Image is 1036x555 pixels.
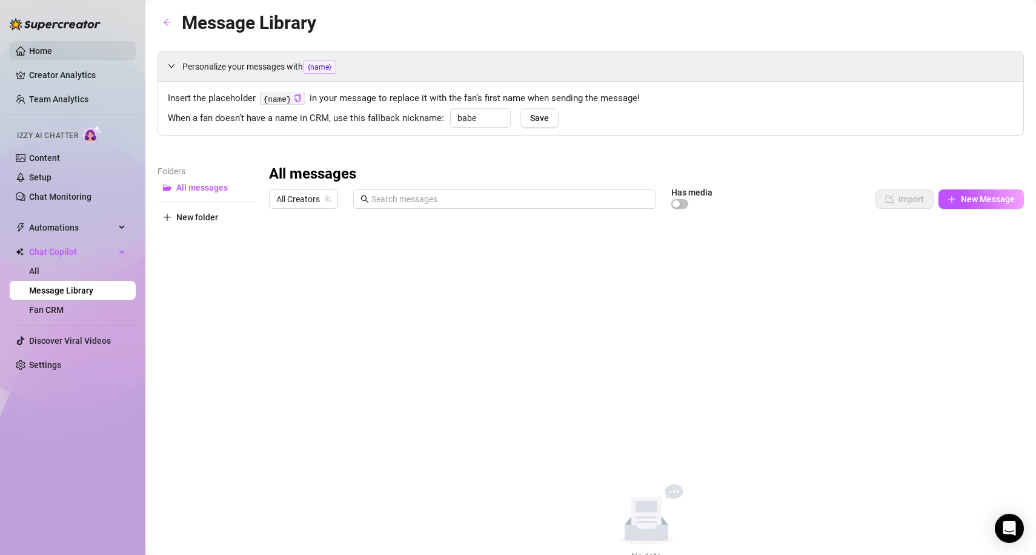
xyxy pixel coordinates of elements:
[182,8,316,37] article: Message Library
[371,192,649,206] input: Search messages
[520,108,559,128] button: Save
[29,218,115,237] span: Automations
[158,208,254,227] button: New folder
[29,94,88,104] a: Team Analytics
[948,195,956,203] span: plus
[29,360,61,370] a: Settings
[163,18,171,27] span: arrow-left
[294,94,302,102] span: copy
[17,130,78,142] span: Izzy AI Chatter
[961,194,1015,204] span: New Message
[875,189,934,209] button: Import
[276,190,331,208] span: All Creators
[29,153,60,163] a: Content
[324,195,331,203] span: team
[168,111,444,126] span: When a fan doesn’t have a name in CRM, use this fallback nickname:
[176,212,218,222] span: New folder
[29,46,52,56] a: Home
[29,192,91,202] a: Chat Monitoring
[29,172,51,182] a: Setup
[303,61,336,74] span: {name}
[168,91,1014,106] span: Insert the placeholder in your message to replace it with the fan’s first name when sending the m...
[168,62,175,70] span: expanded
[163,183,171,192] span: folder-open
[29,336,111,346] a: Discover Viral Videos
[176,183,228,192] span: All messages
[294,94,302,103] button: Click to Copy
[938,189,1024,209] button: New Message
[530,113,549,123] span: Save
[158,178,254,197] button: All messages
[29,242,115,261] span: Chat Copilot
[260,93,305,105] code: {name}
[163,213,171,222] span: plus
[995,514,1024,543] div: Open Intercom Messenger
[29,65,126,85] a: Creator Analytics
[16,248,24,256] img: Chat Copilot
[158,165,254,178] article: Folders
[671,189,712,196] article: Has media
[29,286,93,295] a: Message Library
[269,165,356,184] h3: All messages
[83,125,102,143] img: AI Chatter
[182,60,1014,74] span: Personalize your messages with
[158,52,1023,81] div: Personalize your messages with{name}
[29,266,39,276] a: All
[10,18,101,30] img: logo-BBDzfeDw.svg
[16,223,25,232] span: thunderbolt
[360,195,369,203] span: search
[29,305,64,315] a: Fan CRM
